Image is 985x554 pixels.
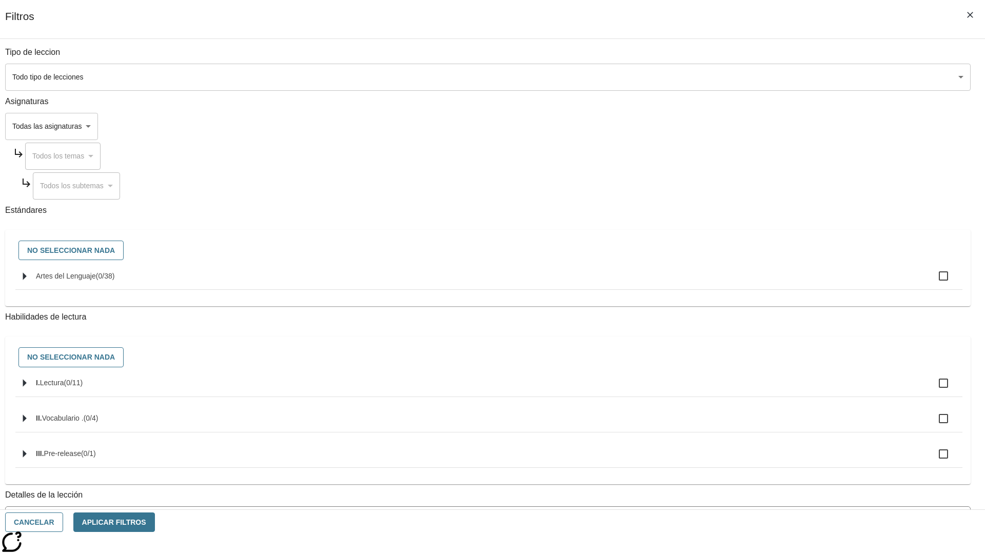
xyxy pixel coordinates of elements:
span: III. [36,449,44,458]
p: Asignaturas [5,96,971,108]
button: No seleccionar nada [18,241,124,261]
button: Cerrar los filtros del Menú lateral [959,4,981,26]
button: Cancelar [5,512,63,532]
button: No seleccionar nada [18,347,124,367]
ul: Seleccione estándares [15,263,962,298]
span: 0 estándares seleccionados/38 estándares en grupo [96,272,115,280]
div: Seleccione una Asignatura [33,172,120,200]
span: Artes del Lenguaje [36,272,96,280]
h1: Filtros [5,10,34,38]
div: Seleccione estándares [13,238,962,263]
p: Detalles de la lección [5,489,971,501]
div: Seleccione una Asignatura [5,113,98,140]
ul: Seleccione habilidades [15,370,962,476]
p: Tipo de leccion [5,47,971,58]
p: Habilidades de lectura [5,311,971,323]
span: Vocabulario . [42,414,84,422]
span: Lectura [40,379,64,387]
span: 0 estándares seleccionados/4 estándares en grupo [84,414,98,422]
span: Pre-release [44,449,81,458]
div: Seleccione un tipo de lección [5,64,971,91]
button: Aplicar Filtros [73,512,155,532]
span: II. [36,414,42,422]
p: Estándares [5,205,971,216]
span: 0 estándares seleccionados/11 estándares en grupo [64,379,83,387]
div: Seleccione una Asignatura [25,143,101,170]
div: La Actividad cubre los factores a considerar para el ajuste automático del lexile [6,507,970,529]
span: I. [36,379,40,387]
div: Seleccione habilidades [13,345,962,370]
span: 0 estándares seleccionados/1 estándares en grupo [81,449,96,458]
